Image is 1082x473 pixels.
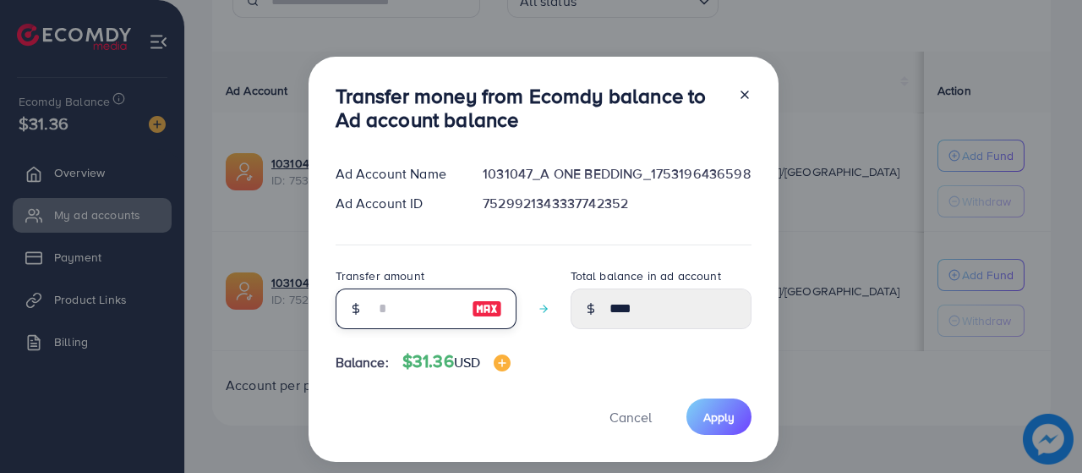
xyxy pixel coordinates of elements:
span: Balance: [336,353,389,372]
button: Cancel [588,399,673,435]
span: USD [454,353,480,371]
button: Apply [686,399,751,435]
div: Ad Account ID [322,194,470,213]
h4: $31.36 [402,351,511,372]
img: image [494,355,511,371]
label: Transfer amount [336,267,424,284]
span: Apply [703,409,735,426]
div: 7529921343337742352 [469,194,764,213]
div: 1031047_A ONE BEDDING_1753196436598 [469,164,764,184]
span: Cancel [609,408,652,426]
img: image [472,299,502,319]
label: Total balance in ad account [571,267,721,284]
h3: Transfer money from Ecomdy balance to Ad account balance [336,84,724,133]
div: Ad Account Name [322,164,470,184]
